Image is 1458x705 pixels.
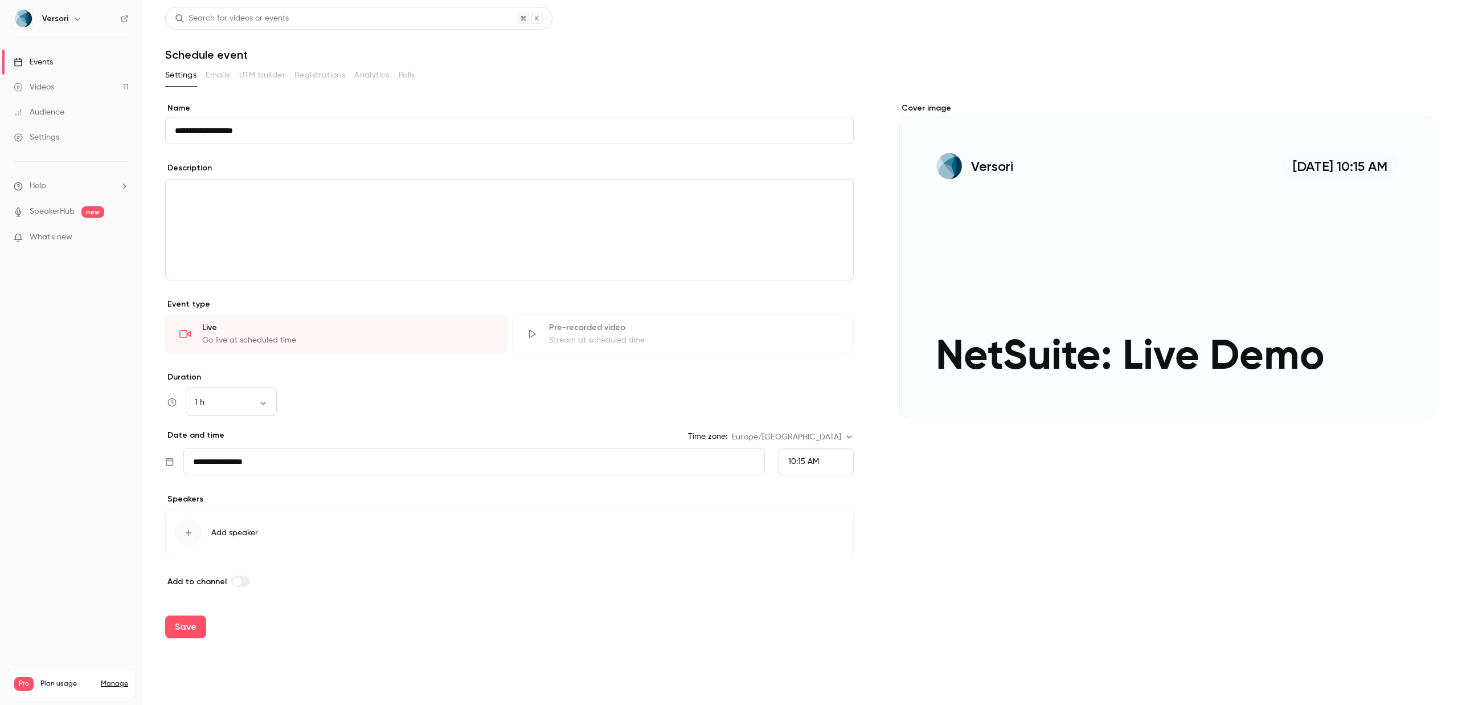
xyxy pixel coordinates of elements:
span: new [81,206,104,218]
p: Speakers [165,494,854,505]
div: editor [166,180,853,280]
a: SpeakerHub [30,206,75,218]
div: Pre-recorded videoStream at scheduled time [512,315,854,353]
div: Live [202,322,493,333]
iframe: Noticeable Trigger [115,233,129,243]
div: Europe/[GEOGRAPHIC_DATA] [732,431,854,443]
button: Settings [165,66,196,84]
div: 1 h [186,397,277,408]
div: LiveGo live at scheduled time [165,315,507,353]
button: Add speaker [165,510,854,556]
span: Plan usage [40,679,94,688]
span: Analytics [354,70,390,81]
span: Help [30,180,46,192]
li: help-dropdown-opener [14,180,129,192]
label: Time zone: [688,431,727,442]
label: Cover image [899,103,1435,114]
div: Settings [14,132,59,143]
img: Versori [14,10,32,28]
section: Cover image [899,103,1435,418]
span: What's new [30,231,72,243]
p: Event type [165,299,854,310]
button: Save [165,616,206,638]
label: Description [165,162,212,174]
span: Add to channel [167,577,227,586]
h6: Versori [42,13,68,25]
span: UTM builder [239,70,285,81]
div: Audience [14,107,64,118]
a: Manage [101,679,128,688]
span: Add speaker [211,527,258,539]
span: Registrations [294,70,345,81]
div: Pre-recorded video [549,322,840,333]
div: Events [14,56,53,68]
section: description [165,179,854,280]
div: Videos [14,81,54,93]
div: Stream at scheduled time [549,335,840,346]
span: Emails [206,70,230,81]
span: Pro [14,677,34,691]
div: Search for videos or events [175,13,289,25]
span: Polls [399,70,415,81]
div: Go live at scheduled time [202,335,493,346]
p: Date and time [165,430,224,441]
h1: Schedule event [165,48,1435,62]
span: 10:15 AM [788,458,819,466]
label: Duration [165,372,854,383]
div: From [779,448,854,475]
label: Name [165,103,854,114]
